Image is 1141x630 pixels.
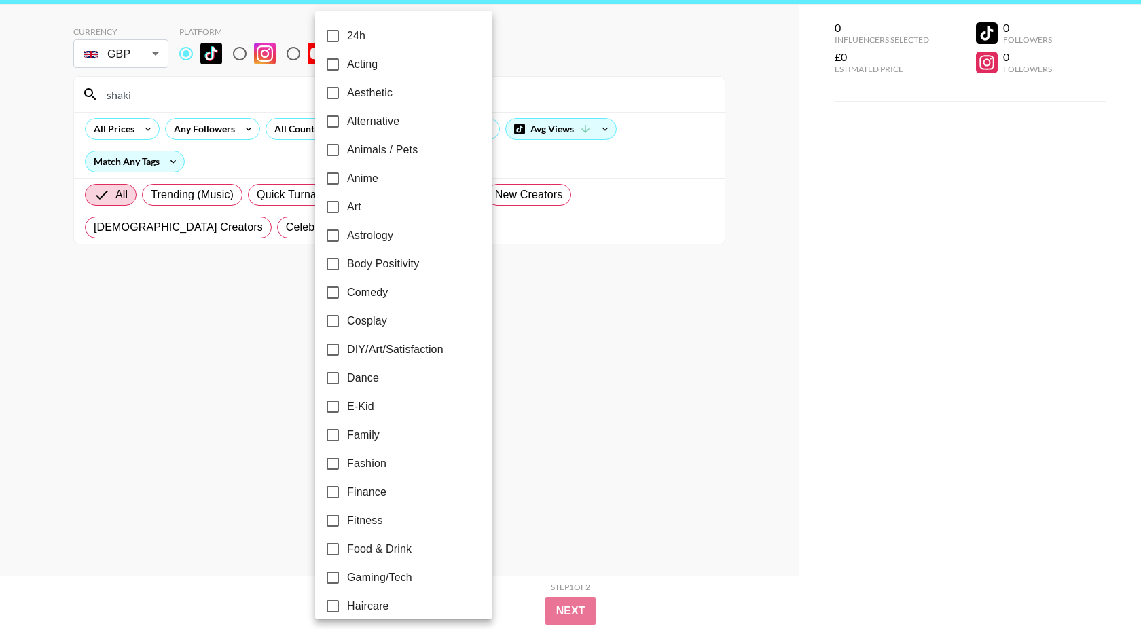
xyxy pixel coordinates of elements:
span: Cosplay [347,313,387,329]
span: Haircare [347,598,389,614]
span: Astrology [347,227,393,244]
span: Fitness [347,513,383,529]
span: Finance [347,484,386,500]
span: 24h [347,28,365,44]
span: Body Positivity [347,256,419,272]
span: Family [347,427,380,443]
span: Food & Drink [347,541,412,557]
span: Aesthetic [347,85,393,101]
span: DIY/Art/Satisfaction [347,341,443,358]
span: E-Kid [347,399,374,415]
span: Animals / Pets [347,142,418,158]
span: Alternative [347,113,399,130]
span: Art [347,199,361,215]
span: Fashion [347,456,386,472]
span: Comedy [347,284,388,301]
span: Dance [347,370,379,386]
span: Acting [347,56,378,73]
span: Anime [347,170,378,187]
span: Gaming/Tech [347,570,412,586]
